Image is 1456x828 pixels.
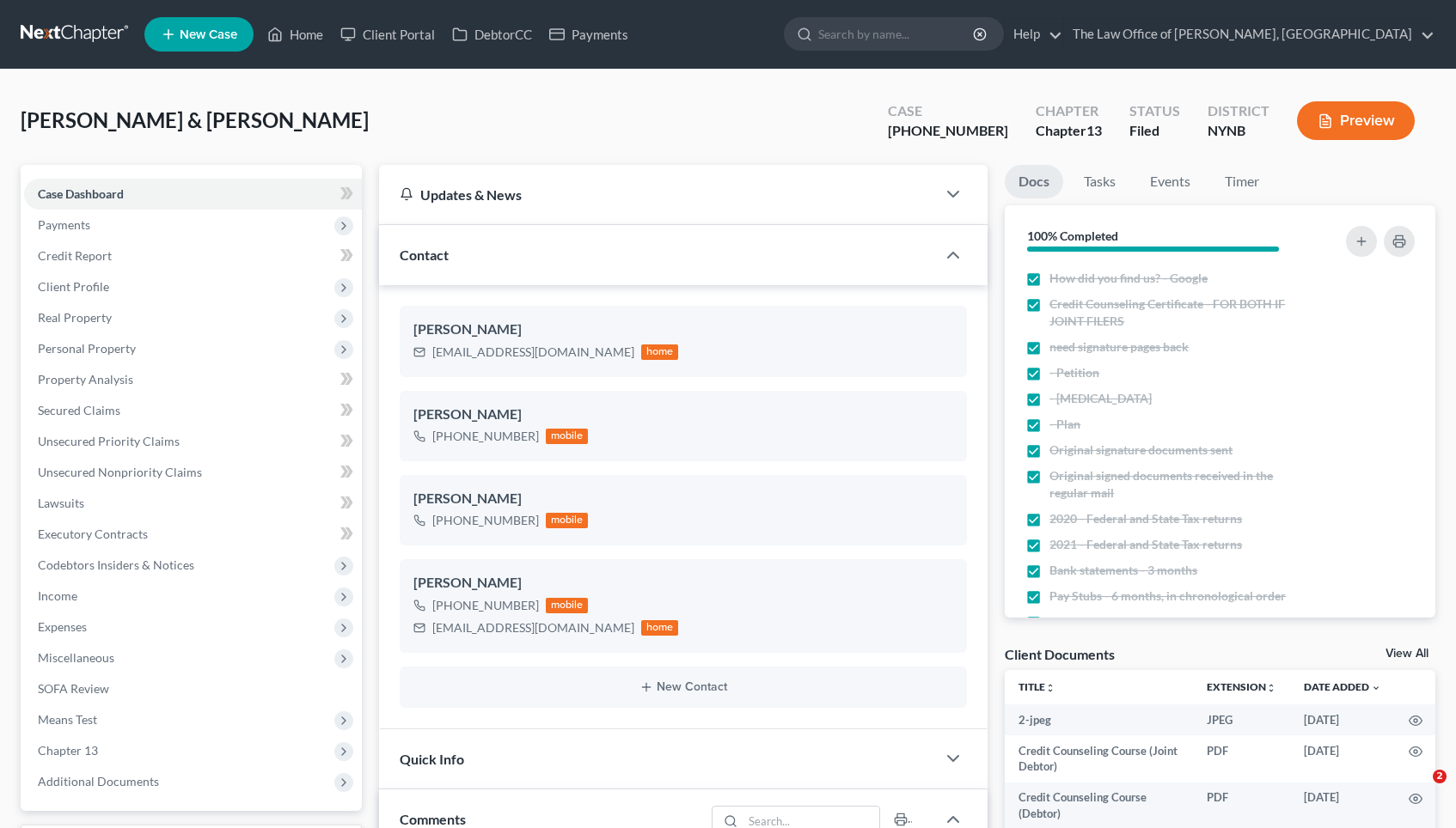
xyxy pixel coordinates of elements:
a: Unsecured Nonpriority Claims [24,457,362,488]
a: Tasks [1070,165,1129,198]
td: [DATE] [1290,704,1395,735]
td: JPEG [1193,704,1290,735]
div: [PHONE_NUMBER] [432,512,539,529]
span: Lawsuits [38,496,84,510]
div: [PERSON_NAME] [413,320,954,340]
span: Credit Counseling Certificate - FOR BOTH IF JOINT FILERS [1049,295,1312,330]
div: [PHONE_NUMBER] [888,121,1008,141]
i: unfold_more [1266,683,1276,693]
span: Quick Info [400,751,464,767]
span: Personal Property [38,341,136,356]
iframe: Intercom live chat [1398,770,1439,811]
span: Chapter 13 [38,743,98,758]
div: District [1208,101,1269,121]
td: 2-jpeg [1005,704,1193,735]
i: expand_more [1371,683,1381,693]
a: SOFA Review [24,673,362,704]
span: Executory Contracts [38,527,148,541]
span: Expenses [38,619,87,634]
a: DebtorCC [444,19,541,50]
a: The Law Office of [PERSON_NAME], [GEOGRAPHIC_DATA] [1064,19,1435,50]
span: How did you find us? - Google [1049,270,1208,287]
div: mobile [546,429,589,444]
div: [PHONE_NUMBER] [432,597,539,614]
span: Unsecured Priority Claims [38,434,180,448]
span: [PERSON_NAME] & [PERSON_NAME] [21,107,369,132]
div: Case [888,101,1008,121]
a: Lawsuits [24,488,362,519]
a: Events [1136,165,1204,198]
i: unfold_more [1045,683,1055,693]
span: Drivers license [1049,613,1129,630]
span: 2 [1433,770,1447,783]
span: Bank statements - 3 months [1049,562,1197,579]
div: Updates & News [400,186,916,204]
span: Comments [400,811,466,827]
span: Means Test [38,712,97,727]
span: - [MEDICAL_DATA] [1049,390,1152,407]
div: mobile [546,598,589,613]
a: Unsecured Priority Claims [24,426,362,457]
span: - Petition [1049,364,1099,381]
td: PDF [1193,735,1290,782]
span: Secured Claims [38,403,120,417]
span: SOFA Review [38,681,109,696]
span: Property Analysis [38,372,133,387]
div: [PERSON_NAME] [413,489,954,509]
strong: 100% Completed [1027,228,1118,243]
div: [PERSON_NAME] [413,573,954,594]
span: Client Profile [38,279,109,294]
a: Timer [1211,165,1273,198]
a: Executory Contracts [24,519,362,550]
div: Filed [1129,121,1180,141]
a: View All [1386,648,1428,660]
div: Chapter [1036,121,1102,141]
span: Credit Report [38,248,112,263]
span: 2020 - Federal and State Tax returns [1049,510,1242,527]
span: 2021 - Federal and State Tax returns [1049,536,1242,553]
a: Property Analysis [24,364,362,395]
span: Payments [38,217,90,232]
div: Chapter [1036,101,1102,121]
span: - Plan [1049,416,1080,433]
div: home [641,344,679,360]
a: Docs [1005,165,1063,198]
span: 13 [1086,122,1102,138]
a: Credit Report [24,240,362,271]
span: Miscellaneous [38,650,114,665]
span: New Case [180,28,237,41]
a: Secured Claims [24,395,362,426]
a: Titleunfold_more [1019,680,1055,693]
span: Additional Documents [38,774,159,788]
div: mobile [546,513,589,528]
td: Credit Counseling Course (Joint Debtor) [1005,735,1193,782]
a: Help [1005,19,1062,50]
a: Date Added expand_more [1304,680,1381,693]
span: Real Property [38,310,112,325]
a: Case Dashboard [24,179,362,210]
a: Payments [541,19,637,50]
span: Pay Stubs - 6 months, in chronological order [1049,588,1286,605]
button: Preview [1297,101,1415,140]
div: [PERSON_NAME] [413,405,954,425]
span: Case Dashboard [38,186,124,201]
span: Unsecured Nonpriority Claims [38,465,202,479]
div: [EMAIL_ADDRESS][DOMAIN_NAME] [432,344,634,361]
a: Extensionunfold_more [1207,680,1276,693]
button: New Contact [413,680,954,694]
span: Income [38,588,77,603]
div: [EMAIL_ADDRESS][DOMAIN_NAME] [432,619,634,636]
div: [PHONE_NUMBER] [432,428,539,445]
div: Status [1129,101,1180,121]
span: Contact [400,247,449,263]
span: Original signature documents sent [1049,441,1233,459]
a: Home [259,19,332,50]
div: NYNB [1208,121,1269,141]
div: home [641,620,679,636]
a: Client Portal [332,19,444,50]
input: Search by name... [818,18,976,50]
div: Client Documents [1005,645,1115,663]
td: [DATE] [1290,735,1395,782]
span: Original signed documents received in the regular mail [1049,467,1312,502]
span: need signature pages back [1049,338,1189,356]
